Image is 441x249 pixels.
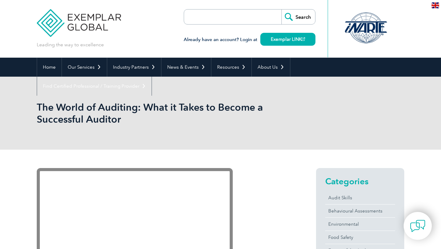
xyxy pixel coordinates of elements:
[37,58,62,77] a: Home
[37,101,272,125] h1: The World of Auditing: What it Takes to Become a Successful Auditor
[410,218,425,234] img: contact-chat.png
[325,191,395,204] a: Audit Skills
[260,33,315,46] a: Exemplar LINK
[432,2,439,8] img: en
[62,58,107,77] a: Our Services
[302,37,305,41] img: open_square.png
[37,41,104,48] p: Leading the way to excellence
[37,77,152,96] a: Find Certified Professional / Training Provider
[325,205,395,217] a: Behavioural Assessments
[252,58,290,77] a: About Us
[161,58,211,77] a: News & Events
[325,231,395,244] a: Food Safety
[281,10,315,24] input: Search
[107,58,161,77] a: Industry Partners
[211,58,251,77] a: Resources
[325,176,395,186] h2: Categories
[325,218,395,231] a: Environmental
[184,36,315,44] h3: Already have an account? Login at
